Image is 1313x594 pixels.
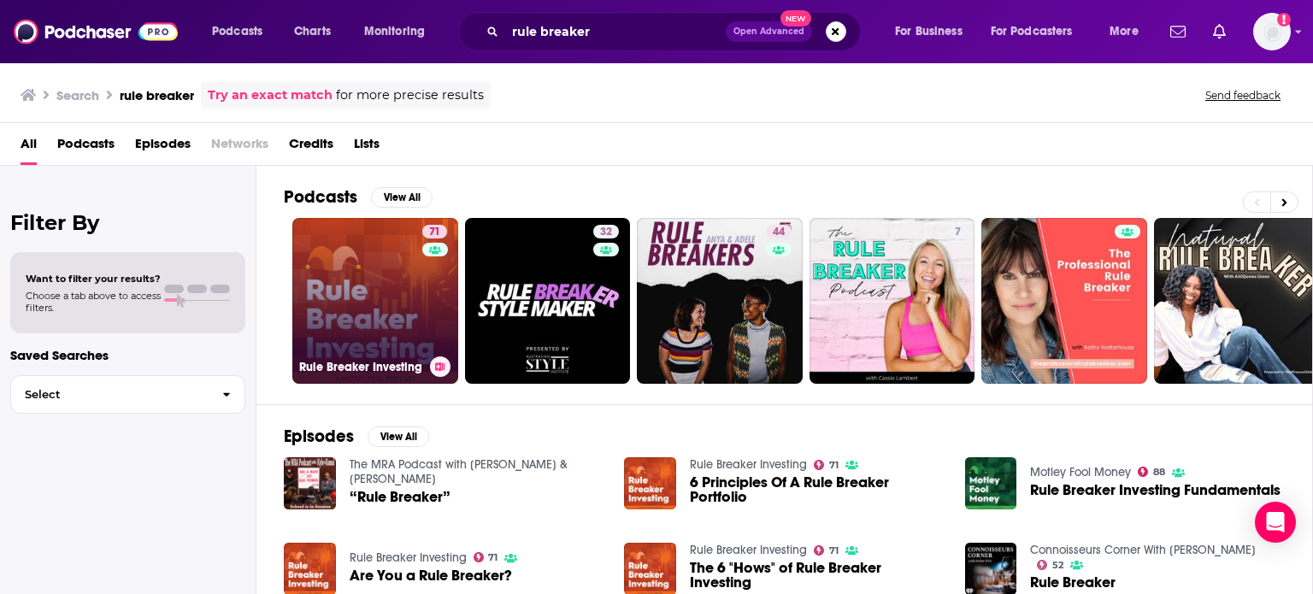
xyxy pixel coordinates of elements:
a: 32 [465,218,631,384]
a: Rule Breaker [1030,575,1116,590]
button: Show profile menu [1253,13,1291,50]
button: open menu [352,18,447,45]
button: open menu [980,18,1098,45]
span: Monitoring [364,20,425,44]
a: Rule Breaker Investing [690,457,807,472]
button: open menu [1098,18,1160,45]
span: New [780,10,811,26]
h2: Filter By [10,210,245,235]
span: 71 [488,554,498,562]
a: 88 [1138,467,1165,477]
span: Choose a tab above to access filters. [26,290,161,314]
a: The 6 "Hows" of Rule Breaker Investing [690,561,945,590]
button: View All [371,187,433,208]
a: Try an exact match [208,85,333,105]
a: Episodes [135,130,191,165]
a: PodcastsView All [284,186,433,208]
button: open menu [883,18,984,45]
h3: Search [56,87,99,103]
a: Motley Fool Money [1030,465,1131,479]
img: User Profile [1253,13,1291,50]
svg: Add a profile image [1277,13,1291,26]
span: Open Advanced [733,27,804,36]
a: Are You a Rule Breaker? [350,568,512,583]
span: Networks [211,130,268,165]
div: Search podcasts, credits, & more... [474,12,877,51]
span: Charts [294,20,331,44]
a: Show notifications dropdown [1206,17,1233,46]
div: Open Intercom Messenger [1255,502,1296,543]
a: Rule Breaker Investing [690,543,807,557]
span: 71 [829,462,839,469]
button: Select [10,375,245,414]
a: 71 [814,460,839,470]
h2: Episodes [284,426,354,447]
a: 44 [637,218,803,384]
img: 6 Principles Of A Rule Breaker Portfolio [624,457,676,509]
span: for more precise results [336,85,484,105]
span: 88 [1153,468,1165,476]
a: All [21,130,37,165]
a: 7 [948,225,968,238]
span: 7 [955,224,961,241]
a: “Rule Breaker” [350,490,450,504]
p: Saved Searches [10,347,245,363]
span: 44 [773,224,785,241]
a: EpisodesView All [284,426,429,447]
a: 71 [814,545,839,556]
span: More [1110,20,1139,44]
a: 7 [810,218,975,384]
img: Rule Breaker Investing Fundamentals [965,457,1017,509]
img: “Rule Breaker” [284,457,336,509]
a: The MRA Podcast with Kyle & Kamal [350,457,568,486]
img: Podchaser - Follow, Share and Rate Podcasts [14,15,178,48]
a: 71Rule Breaker Investing [292,218,458,384]
a: Rule Breaker Investing Fundamentals [1030,483,1281,497]
a: 52 [1037,560,1063,570]
a: 6 Principles Of A Rule Breaker Portfolio [690,475,945,504]
h2: Podcasts [284,186,357,208]
a: Podcasts [57,130,115,165]
a: 71 [422,225,447,238]
a: 44 [766,225,792,238]
a: 71 [474,552,498,562]
input: Search podcasts, credits, & more... [505,18,726,45]
a: Credits [289,130,333,165]
span: Logged in as NickG [1253,13,1291,50]
span: Podcasts [212,20,262,44]
span: 32 [600,224,612,241]
a: Connoisseurs Corner With Jordan Rich [1030,543,1256,557]
button: Open AdvancedNew [726,21,812,42]
button: open menu [200,18,285,45]
a: Show notifications dropdown [1163,17,1192,46]
button: View All [368,426,429,447]
a: 32 [593,225,619,238]
span: 52 [1052,562,1063,569]
a: Charts [283,18,341,45]
span: Select [11,389,209,400]
span: For Business [895,20,963,44]
span: Want to filter your results? [26,273,161,285]
h3: Rule Breaker Investing [299,360,423,374]
a: Lists [354,130,380,165]
span: 71 [829,547,839,555]
h3: rule breaker [120,87,194,103]
span: 71 [429,224,440,241]
button: Send feedback [1200,88,1286,103]
span: For Podcasters [991,20,1073,44]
